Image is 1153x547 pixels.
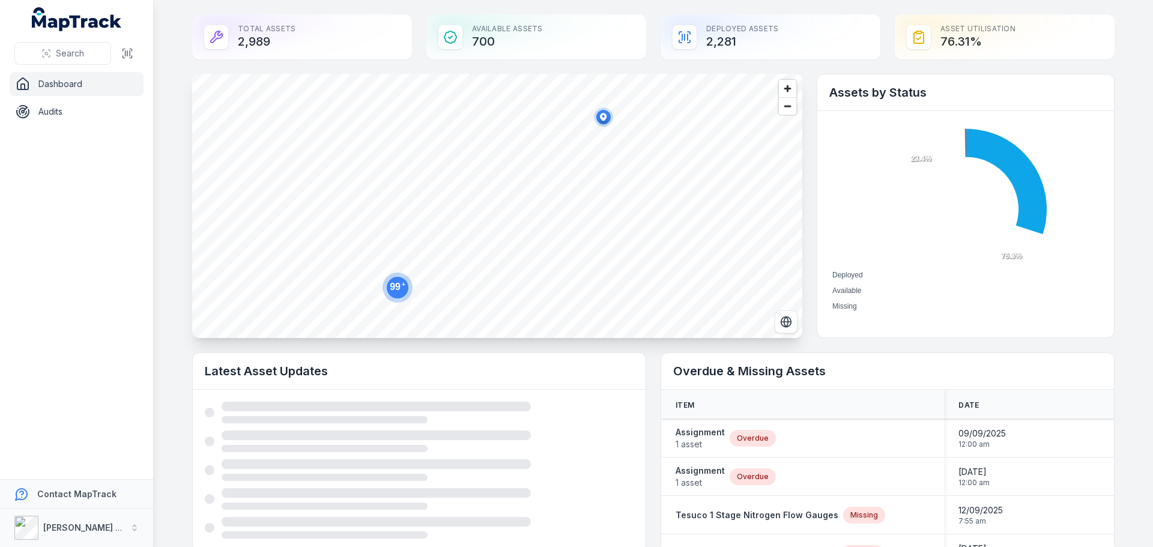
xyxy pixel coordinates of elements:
text: 99 [390,281,405,292]
span: Search [56,47,84,59]
span: 09/09/2025 [958,428,1006,440]
span: Item [676,400,694,410]
time: 9/9/2025, 12:00:00 AM [958,428,1006,449]
span: 7:55 am [958,516,1003,526]
strong: Assignment [676,465,725,477]
a: Audits [10,100,144,124]
div: Overdue [730,468,776,485]
span: 1 asset [676,477,725,489]
tspan: + [402,281,405,288]
span: 12:00 am [958,440,1006,449]
span: 12:00 am [958,478,990,488]
span: Available [832,286,861,295]
span: 12/09/2025 [958,504,1003,516]
span: Date [958,400,979,410]
div: Overdue [730,430,776,447]
span: Missing [832,302,857,310]
span: [DATE] [958,466,990,478]
h2: Overdue & Missing Assets [673,363,1102,379]
span: 1 asset [676,438,725,450]
button: Search [14,42,111,65]
strong: [PERSON_NAME] Air [43,522,127,533]
a: Dashboard [10,72,144,96]
span: Deployed [832,271,863,279]
a: MapTrack [32,7,122,31]
a: Assignment1 asset [676,465,725,489]
time: 9/13/2025, 12:00:00 AM [958,466,990,488]
h2: Latest Asset Updates [205,363,634,379]
a: Assignment1 asset [676,426,725,450]
a: Tesuco 1 Stage Nitrogen Flow Gauges [676,509,838,521]
strong: Assignment [676,426,725,438]
button: Switch to Satellite View [775,310,797,333]
canvas: Map [192,74,802,338]
button: Zoom in [779,80,796,97]
button: Zoom out [779,97,796,115]
h2: Assets by Status [829,84,1102,101]
div: Missing [843,507,885,524]
time: 9/12/2025, 7:55:11 AM [958,504,1003,526]
strong: Contact MapTrack [37,489,117,499]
